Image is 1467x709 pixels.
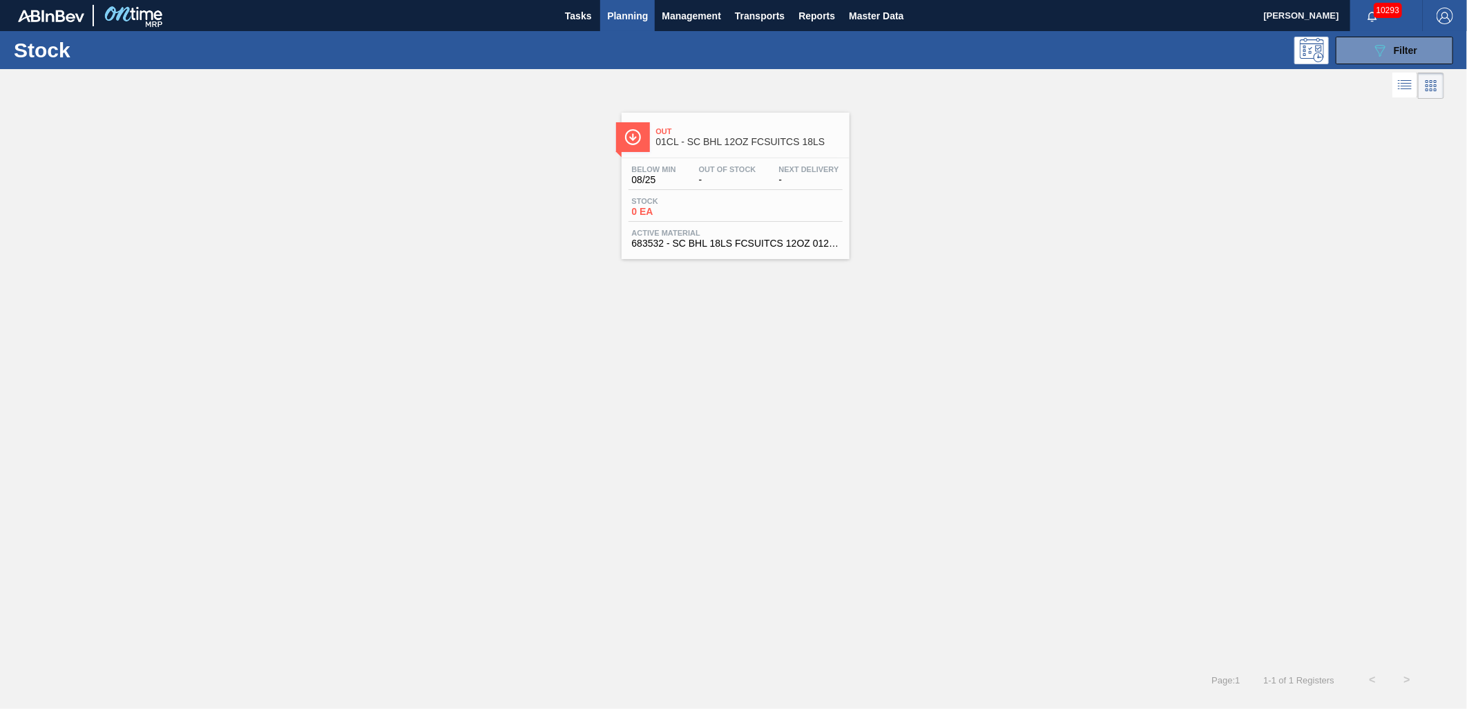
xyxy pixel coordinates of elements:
[632,165,676,173] span: Below Min
[1394,45,1417,56] span: Filter
[1211,675,1240,686] span: Page : 1
[699,175,756,185] span: -
[632,197,729,205] span: Stock
[1392,73,1418,99] div: List Vision
[849,8,903,24] span: Master Data
[1336,37,1453,64] button: Filter
[656,137,843,147] span: 01CL - SC BHL 12OZ FCSUITCS 18LS
[656,127,843,135] span: Out
[632,238,839,249] span: 683532 - SC BHL 18LS FCSUITCS 12OZ 0123 167 ABICC
[779,165,839,173] span: Next Delivery
[611,102,856,259] a: ÍconeOut01CL - SC BHL 12OZ FCSUITCS 18LSBelow Min08/25Out Of Stock-Next Delivery-Stock0 EAActive ...
[798,8,835,24] span: Reports
[563,8,593,24] span: Tasks
[607,8,648,24] span: Planning
[14,42,224,58] h1: Stock
[735,8,785,24] span: Transports
[699,165,756,173] span: Out Of Stock
[18,10,84,22] img: TNhmsLtSVTkK8tSr43FrP2fwEKptu5GPRR3wAAAABJRU5ErkJggg==
[1294,37,1329,64] div: Programming: no user selected
[1418,73,1444,99] div: Card Vision
[624,129,642,146] img: Ícone
[1261,675,1334,686] span: 1 - 1 of 1 Registers
[632,229,839,237] span: Active Material
[632,175,676,185] span: 08/25
[1350,6,1394,26] button: Notifications
[662,8,721,24] span: Management
[1374,3,1402,18] span: 10293
[1390,663,1424,697] button: >
[779,175,839,185] span: -
[632,207,729,217] span: 0 EA
[1355,663,1390,697] button: <
[1437,8,1453,24] img: Logout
